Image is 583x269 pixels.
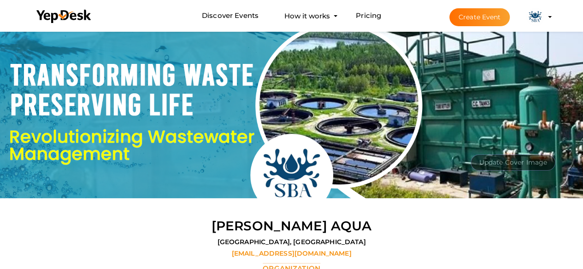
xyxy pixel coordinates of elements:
a: Pricing [356,7,381,24]
img: DKBJAQSN_small.png [526,8,544,26]
a: Discover Events [202,7,259,24]
label: [GEOGRAPHIC_DATA], [GEOGRAPHIC_DATA] [217,237,365,246]
button: Create Event [449,8,510,26]
button: Update Cover Image [471,155,555,171]
label: [EMAIL_ADDRESS][DOMAIN_NAME] [232,249,352,258]
button: How it works [282,7,333,24]
label: [PERSON_NAME] Aqua [212,217,372,235]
